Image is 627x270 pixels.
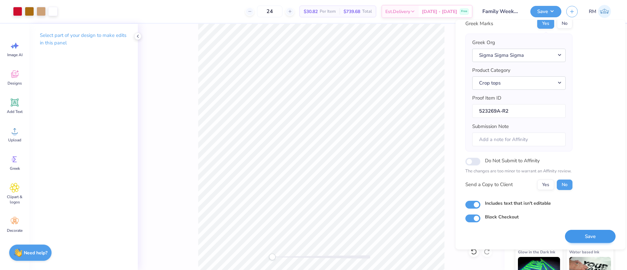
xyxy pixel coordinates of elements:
[530,6,561,17] button: Save
[586,5,614,18] a: RM
[465,20,493,27] div: Greek Marks
[472,133,566,147] input: Add a note for Affinity
[385,8,410,15] span: Est. Delivery
[557,18,572,29] button: No
[8,137,21,143] span: Upload
[565,230,616,243] button: Save
[485,214,519,220] label: Block Checkout
[472,76,566,90] button: Crop tops
[40,32,127,47] p: Select part of your design to make edits in this panel
[24,250,47,256] strong: Need help?
[485,156,540,165] label: Do Not Submit to Affinity
[362,8,372,15] span: Total
[7,52,23,57] span: Image AI
[472,67,510,74] label: Product Category
[7,228,23,233] span: Decorate
[537,180,554,190] button: Yes
[569,248,599,255] span: Water based Ink
[472,49,566,62] button: Sigma Sigma Sigma
[269,254,276,260] div: Accessibility label
[320,8,336,15] span: Per Item
[461,9,467,14] span: Free
[10,166,20,171] span: Greek
[557,180,572,190] button: No
[472,123,509,130] label: Submission Note
[257,6,282,17] input: – –
[598,5,611,18] img: Roberta Manuel
[477,5,525,18] input: Untitled Design
[472,39,495,46] label: Greek Org
[518,248,555,255] span: Glow in the Dark Ink
[589,8,596,15] span: RM
[472,94,501,102] label: Proof Item ID
[465,168,572,175] p: The changes are too minor to warrant an Affinity review.
[4,194,25,205] span: Clipart & logos
[465,181,513,188] div: Send a Copy to Client
[304,8,318,15] span: $30.82
[485,200,551,207] label: Includes text that isn't editable
[344,8,360,15] span: $739.68
[7,109,23,114] span: Add Text
[422,8,457,15] span: [DATE] - [DATE]
[537,18,554,29] button: Yes
[8,81,22,86] span: Designs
